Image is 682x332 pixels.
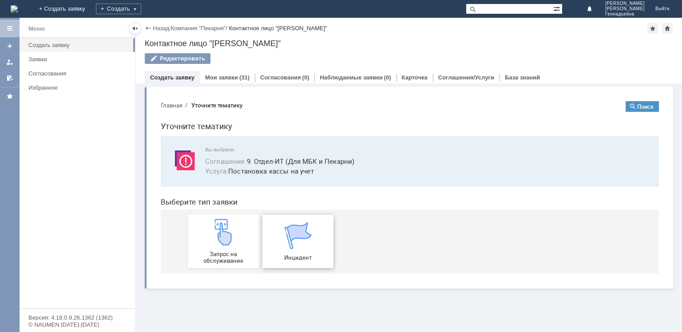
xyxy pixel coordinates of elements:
button: Поиск [472,7,505,18]
button: Соглашение:9. Отдел-ИТ (Для МБК и Пекарни) [52,62,201,72]
span: Инцидент [111,160,177,167]
img: svg%3E [18,53,44,79]
header: Выберите тип заявки [7,103,505,112]
span: Расширенный поиск [553,4,562,12]
a: Назад [153,25,169,32]
div: Заявки [28,56,130,63]
a: База знаний [505,74,540,81]
a: Согласования [25,67,133,80]
span: Соглашение : [52,63,93,71]
span: Постановка кассы на учет [52,72,495,82]
div: | [169,24,170,31]
a: Перейти на домашнюю страницу [11,5,18,12]
div: Сделать домашней страницей [662,23,673,34]
span: Вы выбрали: [52,53,495,59]
div: Версия: 4.18.0.9.26.1362 (1362) [28,315,126,320]
div: Меню [28,24,45,34]
h1: Уточните тематику [7,26,505,39]
div: Добавить в избранное [647,23,658,34]
span: Геннадьевна [605,12,645,17]
div: Скрыть меню [130,23,140,34]
a: Создать заявку [150,74,194,81]
div: © NAUMEN [DATE]-[DATE] [28,322,126,328]
a: Инцидент [109,121,180,174]
div: / [171,25,229,32]
a: Наблюдаемые заявки [320,74,382,81]
div: Согласования [28,70,130,77]
div: Избранное [28,84,120,91]
div: Уточните тематику [38,8,89,15]
a: Карточка [402,74,428,81]
span: Запрос на обслуживание [37,157,103,170]
a: Мои согласования [3,71,17,85]
span: Услуга : [52,72,75,81]
a: Создать заявку [3,39,17,53]
img: get067d4ba7cf7247ad92597448b2db9300 [131,128,158,155]
span: [PERSON_NAME] [605,1,645,6]
a: Соглашения/Услуги [438,74,494,81]
img: logo [11,5,18,12]
img: get23c147a1b4124cbfa18e19f2abec5e8f [56,125,83,151]
div: (0) [302,74,309,81]
a: Компания "Пекарня" [171,25,226,32]
a: Заявки [25,52,133,66]
span: [PERSON_NAME] [605,6,645,12]
button: Главная [7,7,29,15]
div: Контактное лицо "[PERSON_NAME]" [229,25,327,32]
div: Создать [96,4,141,14]
a: Запрос на обслуживание [34,121,105,174]
div: (31) [239,74,250,81]
div: (0) [384,74,391,81]
a: Создать заявку [25,38,133,52]
div: Контактное лицо "[PERSON_NAME]" [145,39,673,48]
a: Мои заявки [205,74,238,81]
div: Создать заявку [28,42,130,48]
a: Мои заявки [3,55,17,69]
a: Согласования [260,74,301,81]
